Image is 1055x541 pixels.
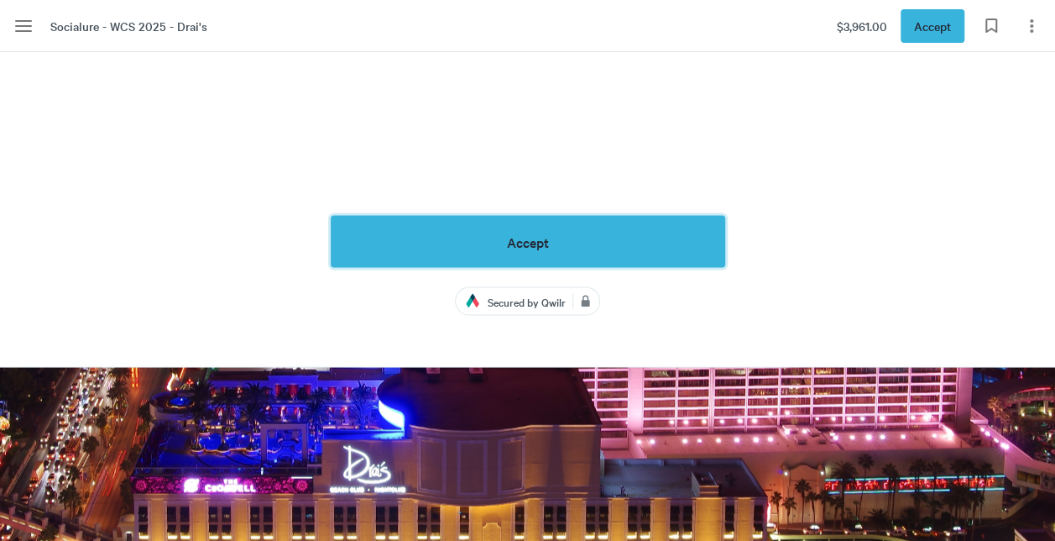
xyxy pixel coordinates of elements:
button: Page options [1015,9,1048,43]
button: Accept [901,9,964,43]
button: Accept [331,215,725,267]
a: Secured by Qwilr [456,287,599,314]
span: Accept [914,17,951,35]
span: Secured by Qwilr [488,293,572,310]
span: Socialure - WCS 2025 - Drai's [50,17,207,35]
button: Menu [7,9,40,43]
span: Accept [507,234,549,249]
span: $3,961.00 [837,17,887,35]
